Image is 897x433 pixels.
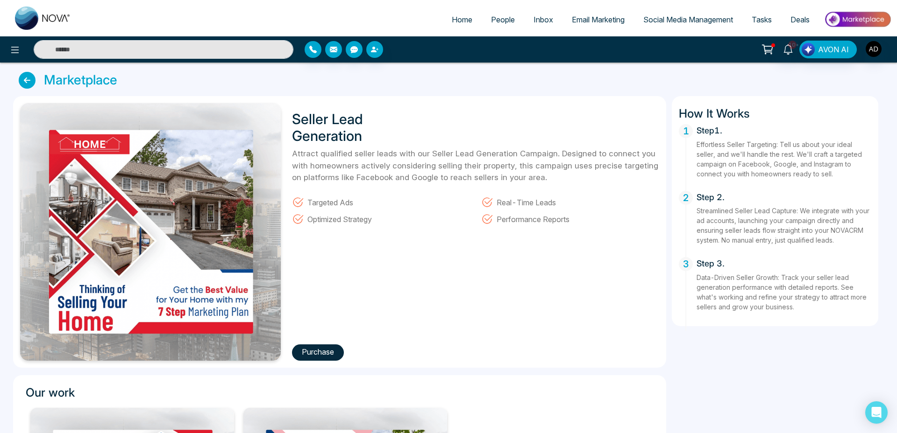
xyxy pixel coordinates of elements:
span: Optimized Strategy [307,213,372,225]
img: Zkx2I1739213358.jpg [20,103,281,361]
h3: Our work [20,382,659,399]
span: Targeted Ads [307,196,353,208]
img: User Avatar [866,41,882,57]
span: Performance Reports [497,213,570,225]
span: Real-Time Leads [497,196,556,208]
a: Tasks [742,11,781,28]
img: Nova CRM Logo [15,7,71,30]
a: Home [442,11,482,28]
h5: Step 2. [697,191,871,203]
span: AVON AI [818,44,849,55]
span: Deals [790,15,810,24]
button: AVON AI [799,41,857,58]
span: 1 [679,124,693,138]
h1: Seller Lead Generation [292,111,409,144]
h5: Step1. [697,124,871,136]
span: Inbox [534,15,553,24]
a: 10+ [777,41,799,57]
a: People [482,11,524,28]
span: 2 [679,191,693,205]
span: Email Marketing [572,15,625,24]
span: 3 [679,257,693,271]
span: Tasks [752,15,772,24]
p: Streamlined Seller Lead Capture: We integrate with your ad accounts, launching your campaign dire... [697,206,871,245]
img: Market-place.gif [824,9,891,30]
a: Social Media Management [634,11,742,28]
h3: Marketplace [44,72,117,88]
a: Deals [781,11,819,28]
span: 10+ [788,41,797,49]
span: Home [452,15,472,24]
img: Lead Flow [802,43,815,56]
a: Inbox [524,11,562,28]
p: Attract qualified seller leads with our Seller Lead Generation Campaign. Designed to connect you ... [292,148,659,184]
span: Social Media Management [643,15,733,24]
p: Effortless Seller Targeting: Tell us about your ideal seller, and we'll handle the rest. We'll cr... [697,140,871,179]
button: Purchase [292,344,344,361]
a: Email Marketing [562,11,634,28]
span: People [491,15,515,24]
div: Open Intercom Messenger [865,401,888,424]
p: Data-Driven Seller Growth: Track your seller lead generation performance with detailed reports. S... [697,272,871,312]
h3: How It Works [679,103,871,120]
h5: Step 3. [697,257,871,269]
